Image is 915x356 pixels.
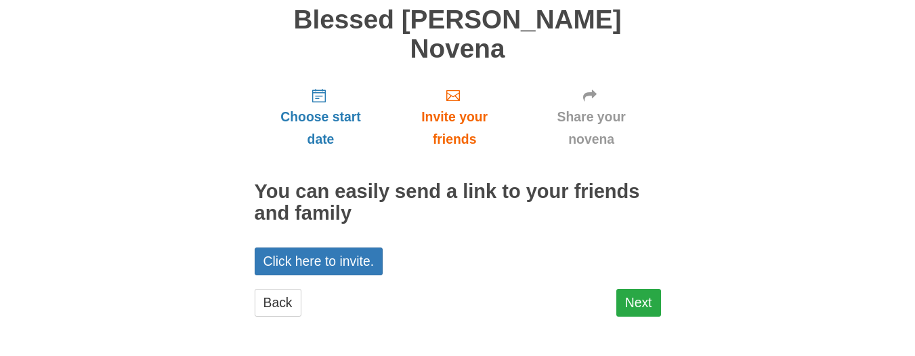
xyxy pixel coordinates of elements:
a: Click here to invite. [255,248,383,275]
span: Share your novena [536,106,647,151]
a: Choose start date [255,77,387,157]
h2: You can easily send a link to your friends and family [255,181,661,224]
a: Back [255,289,301,317]
h1: Blessed [PERSON_NAME] Novena [255,5,661,63]
a: Invite your friends [387,77,522,157]
a: Share your novena [522,77,661,157]
span: Choose start date [268,106,374,151]
a: Next [616,289,661,317]
span: Invite your friends [400,106,508,151]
